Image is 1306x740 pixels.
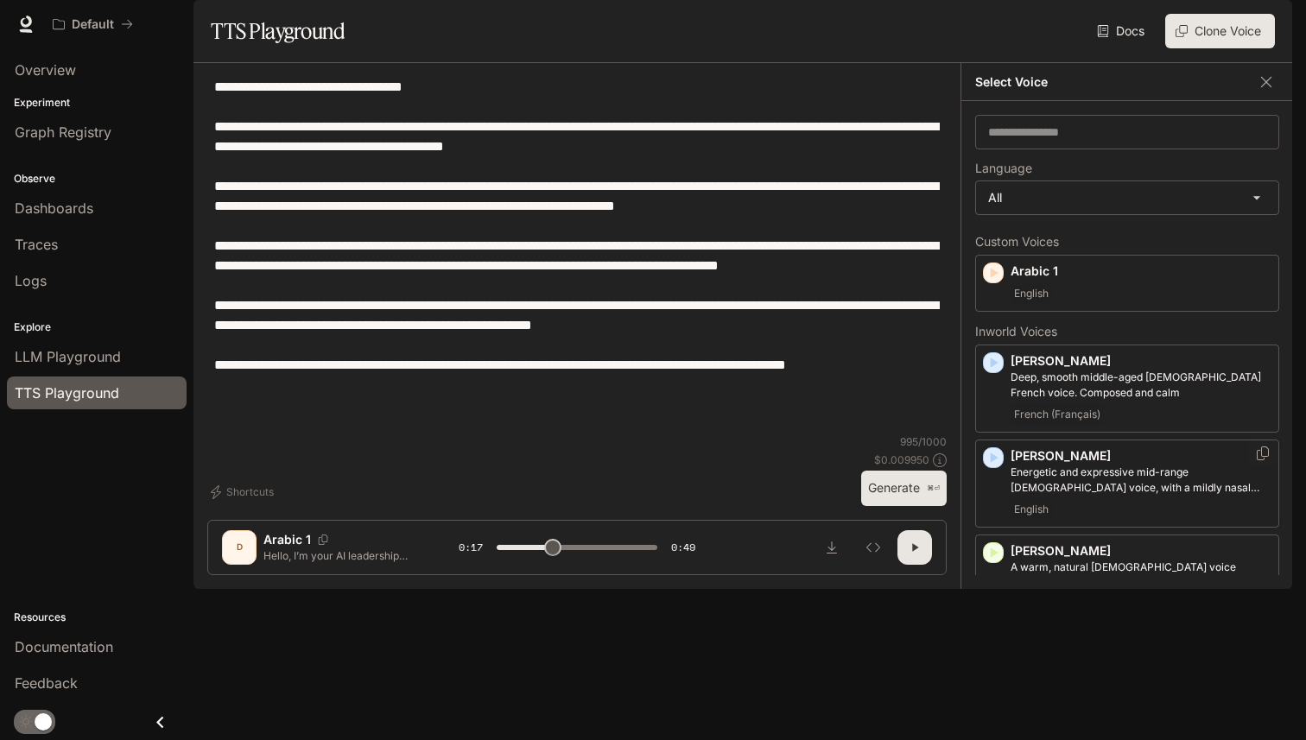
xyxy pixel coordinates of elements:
span: 0:49 [671,539,695,556]
p: ⌘⏎ [927,484,940,494]
div: All [976,181,1278,214]
button: Copy Voice ID [1254,446,1271,460]
a: Docs [1094,14,1151,48]
button: Inspect [856,530,891,565]
h1: TTS Playground [211,14,345,48]
button: Download audio [815,530,849,565]
p: Language [975,162,1032,174]
p: Default [72,17,114,32]
span: 0:17 [459,539,483,556]
p: Custom Voices [975,236,1279,248]
button: Clone Voice [1165,14,1275,48]
p: Deep, smooth middle-aged male French voice. Composed and calm [1011,370,1271,401]
p: Arabic 1 [263,531,311,548]
p: Hello, I’m your AI leadership coach. [Calm]Let’s take a deep breath and start our session togethe... [263,548,417,563]
p: [PERSON_NAME] [1011,542,1271,560]
p: [PERSON_NAME] [1011,447,1271,465]
span: English [1011,283,1052,304]
button: Generate⌘⏎ [861,471,947,506]
p: Energetic and expressive mid-range male voice, with a mildly nasal quality [1011,465,1271,496]
p: 995 / 1000 [900,434,947,449]
p: Arabic 1 [1011,262,1271,280]
p: Inworld Voices [975,326,1279,338]
span: French (Français) [1011,404,1104,425]
button: Copy Voice ID [311,534,335,545]
button: Shortcuts [207,478,281,506]
button: All workspaces [45,7,141,41]
div: D [225,534,253,561]
p: [PERSON_NAME] [1011,352,1271,370]
p: $ 0.009950 [874,452,929,467]
span: English [1011,499,1052,520]
p: A warm, natural female voice [1011,560,1271,575]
